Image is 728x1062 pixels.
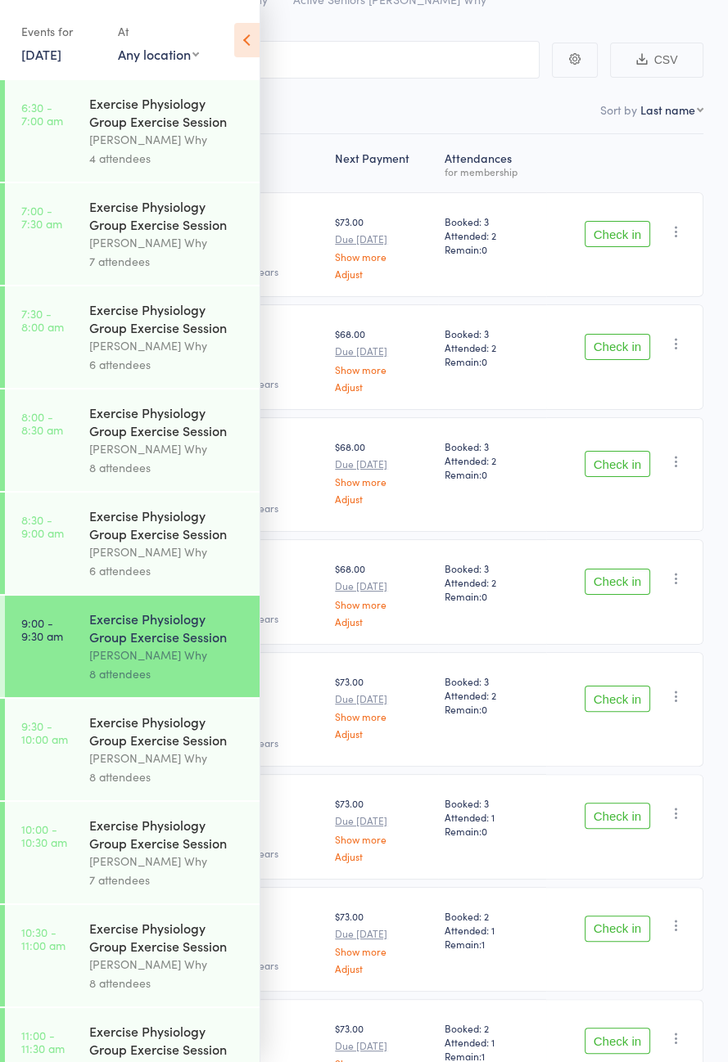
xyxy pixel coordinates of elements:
button: Check in [585,1028,650,1054]
div: Exercise Physiology Group Exercise Session [89,1022,246,1058]
time: 7:30 - 8:00 am [21,307,64,333]
div: 8 attendees [89,767,246,786]
button: Check in [585,334,650,360]
button: Check in [585,686,650,712]
span: Booked: 3 [445,214,540,228]
button: CSV [610,43,703,78]
time: 7:00 - 7:30 am [21,204,62,230]
div: Exercise Physiology Group Exercise Session [89,197,246,233]
time: 10:30 - 11:00 am [21,925,66,952]
div: $68.00 [335,439,432,504]
button: Check in [585,569,650,595]
div: 8 attendees [89,458,246,477]
div: [PERSON_NAME] Why [89,130,246,149]
div: [PERSON_NAME] Why [89,646,246,664]
span: Remain: [445,467,540,481]
a: Adjust [335,963,432,974]
button: Check in [585,221,650,247]
small: Due [DATE] [335,815,432,826]
a: Show more [335,476,432,487]
a: Adjust [335,728,432,739]
div: [PERSON_NAME] Why [89,955,246,974]
span: Booked: 3 [445,796,540,810]
span: 0 [482,467,487,481]
small: Due [DATE] [335,233,432,245]
div: $73.00 [335,674,432,739]
div: $73.00 [335,909,432,974]
div: Any location [118,45,199,63]
div: for membership [445,166,540,177]
a: 8:30 -9:00 amExercise Physiology Group Exercise Session[PERSON_NAME] Why6 attendees [5,493,260,594]
a: Adjust [335,493,432,504]
a: Show more [335,364,432,375]
small: Due [DATE] [335,928,432,939]
div: Last name [640,101,695,118]
div: 7 attendees [89,871,246,889]
a: Adjust [335,381,432,392]
span: Booked: 3 [445,561,540,575]
div: At [118,18,199,45]
small: Due [DATE] [335,1040,432,1051]
div: [PERSON_NAME] Why [89,233,246,252]
span: Attended: 1 [445,1035,540,1049]
a: 10:00 -10:30 amExercise Physiology Group Exercise Session[PERSON_NAME] Why7 attendees [5,802,260,903]
a: Adjust [335,616,432,627]
div: [PERSON_NAME] Why [89,439,246,458]
span: Attended: 2 [445,228,540,242]
time: 9:30 - 10:00 am [21,719,68,745]
a: 7:30 -8:00 amExercise Physiology Group Exercise Session[PERSON_NAME] Why6 attendees [5,286,260,388]
div: Atten­dances [438,142,546,185]
div: [PERSON_NAME] Why [89,852,246,871]
div: [PERSON_NAME] Why [89,336,246,355]
span: Attended: 1 [445,810,540,824]
span: 0 [482,589,487,603]
a: Show more [335,251,432,262]
span: Booked: 2 [445,1021,540,1035]
span: Remain: [445,824,540,838]
div: [PERSON_NAME] Why [89,542,246,561]
span: Remain: [445,589,540,603]
div: 8 attendees [89,664,246,683]
a: 8:00 -8:30 amExercise Physiology Group Exercise Session[PERSON_NAME] Why8 attendees [5,389,260,491]
button: Check in [585,916,650,942]
div: Exercise Physiology Group Exercise Session [89,300,246,336]
a: 9:30 -10:00 amExercise Physiology Group Exercise Session[PERSON_NAME] Why8 attendees [5,699,260,800]
span: Booked: 3 [445,674,540,688]
button: Check in [585,451,650,477]
small: Due [DATE] [335,345,432,357]
div: 7 attendees [89,252,246,271]
div: 6 attendees [89,561,246,580]
span: Remain: [445,937,540,951]
span: Booked: 3 [445,326,540,340]
small: Due [DATE] [335,693,432,704]
a: Show more [335,711,432,722]
div: 6 attendees [89,355,246,374]
span: Remain: [445,242,540,256]
a: Adjust [335,851,432,862]
span: Attended: 2 [445,688,540,702]
a: 10:30 -11:00 amExercise Physiology Group Exercise Session[PERSON_NAME] Why8 attendees [5,905,260,1006]
div: $68.00 [335,326,432,391]
time: 8:00 - 8:30 am [21,410,63,436]
div: Exercise Physiology Group Exercise Session [89,713,246,749]
a: Adjust [335,268,432,279]
time: 10:00 - 10:30 am [21,822,67,848]
small: Due [DATE] [335,580,432,592]
time: 8:30 - 9:00 am [21,513,64,539]
span: 0 [482,824,487,838]
div: Events for [21,18,102,45]
div: $73.00 [335,214,432,279]
time: 6:30 - 7:00 am [21,101,63,127]
div: Exercise Physiology Group Exercise Session [89,816,246,852]
a: 6:30 -7:00 amExercise Physiology Group Exercise Session[PERSON_NAME] Why4 attendees [5,80,260,182]
span: Attended: 1 [445,923,540,937]
input: Search by name [25,41,540,79]
a: Show more [335,834,432,844]
div: Next Payment [328,142,438,185]
div: $68.00 [335,561,432,626]
div: [PERSON_NAME] Why [89,749,246,767]
a: Show more [335,946,432,956]
span: Booked: 2 [445,909,540,923]
div: Exercise Physiology Group Exercise Session [89,919,246,955]
small: Due [DATE] [335,458,432,470]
